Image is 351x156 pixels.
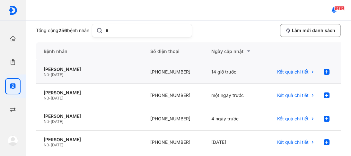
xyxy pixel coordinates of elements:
[143,131,204,154] div: [PHONE_NUMBER]
[51,72,63,77] span: [DATE]
[44,113,135,119] div: [PERSON_NAME]
[51,119,63,124] span: [DATE]
[204,107,265,131] div: 4 ngày trước
[44,96,49,100] span: Nữ
[8,135,18,146] img: logo
[49,143,51,147] span: -
[211,48,257,55] div: Ngày cập nhật
[44,66,135,72] div: [PERSON_NAME]
[49,72,51,77] span: -
[280,24,341,37] button: Làm mới danh sách
[204,84,265,107] div: một ngày trước
[51,143,63,147] span: [DATE]
[143,107,204,131] div: [PHONE_NUMBER]
[143,42,204,60] div: Số điện thoại
[277,69,309,75] span: Kết quả chi tiết
[44,90,135,96] div: [PERSON_NAME]
[143,60,204,84] div: [PHONE_NUMBER]
[49,96,51,100] span: -
[44,119,49,124] span: Nữ
[143,84,204,107] div: [PHONE_NUMBER]
[51,96,63,100] span: [DATE]
[334,6,345,11] span: 12312
[277,139,309,145] span: Kết quả chi tiết
[58,28,67,33] span: 256
[277,92,309,98] span: Kết quả chi tiết
[49,119,51,124] span: -
[204,60,265,84] div: 14 giờ trước
[36,28,89,33] div: Tổng cộng bệnh nhân
[44,143,49,147] span: Nữ
[292,28,335,33] span: Làm mới danh sách
[8,5,18,15] img: logo
[44,137,135,143] div: [PERSON_NAME]
[204,131,265,154] div: [DATE]
[277,116,309,122] span: Kết quả chi tiết
[36,42,143,60] div: Bệnh nhân
[44,72,49,77] span: Nữ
